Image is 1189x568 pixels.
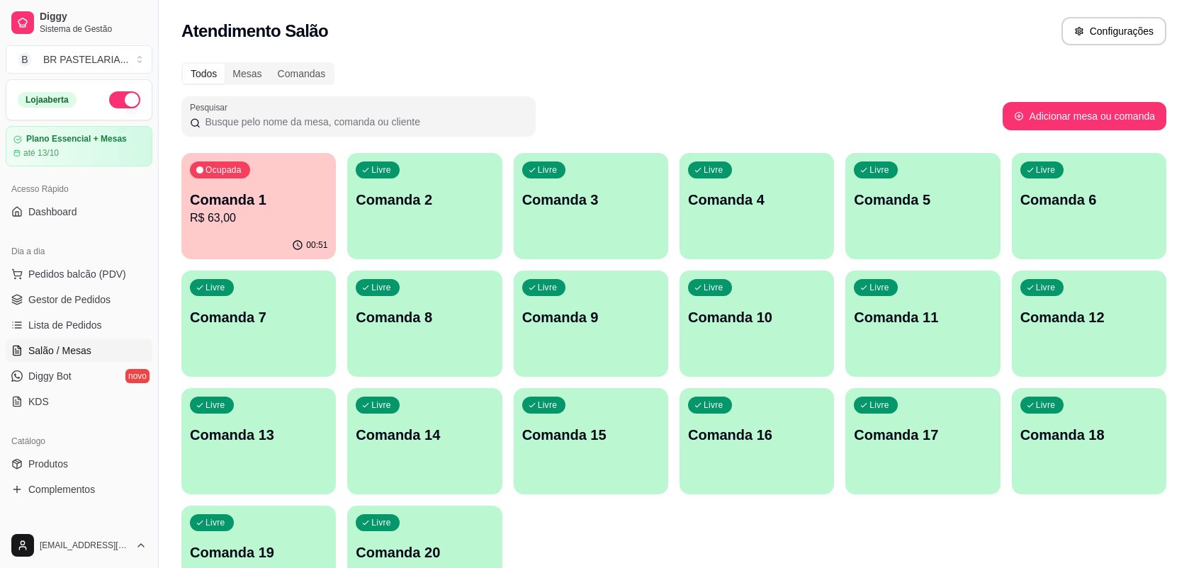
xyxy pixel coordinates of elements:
button: Select a team [6,45,152,74]
label: Pesquisar [190,101,232,113]
div: Acesso Rápido [6,178,152,200]
p: Livre [371,517,391,528]
p: Comanda 8 [356,307,493,327]
p: Comanda 17 [854,425,991,445]
span: [EMAIL_ADDRESS][DOMAIN_NAME] [40,540,130,551]
div: Todos [183,64,225,84]
p: Comanda 6 [1020,190,1158,210]
div: BR PASTELARIA ... [43,52,128,67]
p: Livre [205,517,225,528]
span: Diggy Bot [28,369,72,383]
button: Alterar Status [109,91,140,108]
p: Comanda 19 [190,543,327,562]
p: Livre [869,399,889,411]
p: Livre [371,282,391,293]
p: Ocupada [205,164,242,176]
button: LivreComanda 17 [845,388,1000,494]
button: LivreComanda 11 [845,271,1000,377]
p: Comanda 20 [356,543,493,562]
button: Configurações [1061,17,1166,45]
div: Loja aberta [18,92,77,108]
button: LivreComanda 5 [845,153,1000,259]
div: Mesas [225,64,269,84]
p: Livre [371,164,391,176]
p: 00:51 [306,239,327,251]
button: [EMAIL_ADDRESS][DOMAIN_NAME] [6,528,152,562]
span: Dashboard [28,205,77,219]
button: Pedidos balcão (PDV) [6,263,152,285]
p: Livre [538,282,558,293]
p: Livre [205,282,225,293]
p: Livre [538,399,558,411]
button: LivreComanda 10 [680,271,834,377]
a: Gestor de Pedidos [6,288,152,311]
p: Comanda 10 [688,307,825,327]
button: LivreComanda 15 [514,388,668,494]
p: Comanda 5 [854,190,991,210]
article: até 13/10 [23,147,59,159]
p: Comanda 18 [1020,425,1158,445]
p: Livre [1036,282,1056,293]
p: Livre [704,282,723,293]
p: Livre [205,399,225,411]
button: LivreComanda 12 [1012,271,1166,377]
input: Pesquisar [201,115,527,129]
button: LivreComanda 18 [1012,388,1166,494]
button: LivreComanda 3 [514,153,668,259]
p: Livre [869,164,889,176]
div: Comandas [270,64,334,84]
p: Comanda 13 [190,425,327,445]
p: Comanda 14 [356,425,493,445]
a: Lista de Pedidos [6,314,152,336]
p: Comanda 1 [190,190,327,210]
span: KDS [28,394,49,409]
p: Comanda 11 [854,307,991,327]
button: LivreComanda 2 [347,153,502,259]
button: LivreComanda 8 [347,271,502,377]
p: Livre [1036,399,1056,411]
a: Complementos [6,478,152,501]
button: OcupadaComanda 1R$ 63,0000:51 [181,153,336,259]
span: Produtos [28,457,68,471]
article: Plano Essencial + Mesas [26,134,127,144]
span: Diggy [40,11,147,23]
a: Diggy Botnovo [6,365,152,387]
button: LivreComanda 13 [181,388,336,494]
a: Produtos [6,453,152,475]
p: Livre [538,164,558,176]
button: LivreComanda 14 [347,388,502,494]
p: Comanda 16 [688,425,825,445]
p: Comanda 4 [688,190,825,210]
div: Catálogo [6,430,152,453]
p: Comanda 3 [522,190,660,210]
span: Gestor de Pedidos [28,292,111,307]
button: LivreComanda 4 [680,153,834,259]
h2: Atendimento Salão [181,20,328,42]
p: Comanda 7 [190,307,327,327]
p: Comanda 12 [1020,307,1158,327]
span: B [18,52,32,67]
a: DiggySistema de Gestão [6,6,152,40]
p: Comanda 15 [522,425,660,445]
a: Dashboard [6,200,152,223]
button: LivreComanda 9 [514,271,668,377]
span: Sistema de Gestão [40,23,147,35]
p: Livre [704,164,723,176]
button: LivreComanda 6 [1012,153,1166,259]
p: Livre [1036,164,1056,176]
p: Livre [704,399,723,411]
button: LivreComanda 7 [181,271,336,377]
div: Dia a dia [6,240,152,263]
button: Adicionar mesa ou comanda [1003,102,1166,130]
p: R$ 63,00 [190,210,327,227]
p: Comanda 2 [356,190,493,210]
p: Livre [371,399,391,411]
span: Pedidos balcão (PDV) [28,267,126,281]
p: Livre [869,282,889,293]
span: Salão / Mesas [28,343,91,358]
a: Plano Essencial + Mesasaté 13/10 [6,126,152,166]
a: Salão / Mesas [6,339,152,362]
span: Lista de Pedidos [28,318,102,332]
p: Comanda 9 [522,307,660,327]
button: LivreComanda 16 [680,388,834,494]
